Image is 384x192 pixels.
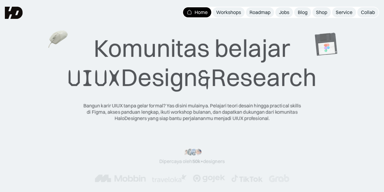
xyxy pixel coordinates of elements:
[67,33,317,93] div: Komunitas belajar Design Research
[212,7,245,17] a: Workshops
[216,9,241,16] div: Workshops
[336,9,352,16] div: Service
[294,7,311,17] a: Blog
[361,9,375,16] div: Collab
[83,102,301,121] div: Bangun karir UIUX tanpa gelar formal? Yas disini mulainya. Pelajari teori desain hingga practical...
[198,63,211,93] span: &
[316,9,327,16] div: Shop
[332,7,356,17] a: Service
[279,9,289,16] div: Jobs
[67,63,121,93] span: UIUX
[195,9,208,16] div: Home
[357,7,379,17] a: Collab
[250,9,270,16] div: Roadmap
[298,9,308,16] div: Blog
[246,7,274,17] a: Roadmap
[312,7,331,17] a: Shop
[192,158,203,164] span: 50k+
[183,7,211,17] a: Home
[275,7,293,17] a: Jobs
[159,158,225,165] div: Dipercaya oleh designers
